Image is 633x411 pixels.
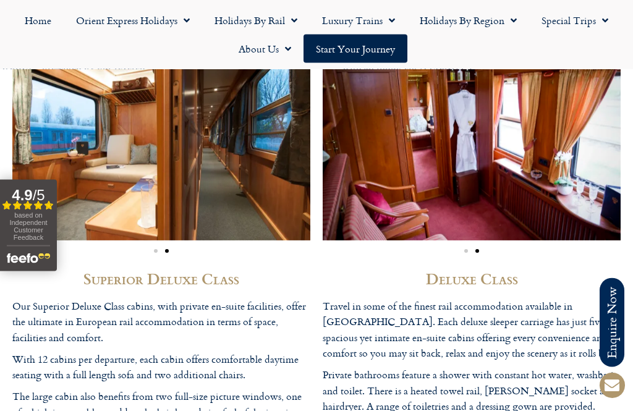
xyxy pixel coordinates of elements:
[310,6,407,35] a: Luxury Trains
[12,6,64,35] a: Home
[6,6,627,63] nav: Menu
[12,42,310,240] div: 2 / 2
[12,42,310,259] div: Image Carousel
[323,42,621,259] div: Image Carousel
[304,35,407,63] a: Start your Journey
[323,42,621,240] img: Deluxe Class 1 - golden eagle danbue express - Matthew Jackson
[475,250,479,253] span: Go to slide 2
[464,250,468,253] span: Go to slide 1
[323,272,621,287] h2: Deluxe Class
[64,6,202,35] a: Orient Express Holidays
[529,6,621,35] a: Special Trips
[202,6,310,35] a: Holidays by Rail
[12,299,310,347] p: Our Superior Deluxe Class cabins, with private en-suite facilities, offer the ultimate in Europea...
[226,35,304,63] a: About Us
[12,42,310,240] img: Superior Deluxe cabin 3 - golden eagle danbue express - Matthew Jackson
[12,272,310,287] h2: Superior Deluxe Class
[154,250,158,253] span: Go to slide 1
[323,299,621,362] p: Travel in some of the finest rail accommodation available in [GEOGRAPHIC_DATA]. Each deluxe sleep...
[165,250,169,253] span: Go to slide 2
[12,352,310,384] p: With 12 cabins per departure, each cabin offers comfortable daytime seating with a full length so...
[323,42,621,240] div: 2 / 2
[407,6,529,35] a: Holidays by Region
